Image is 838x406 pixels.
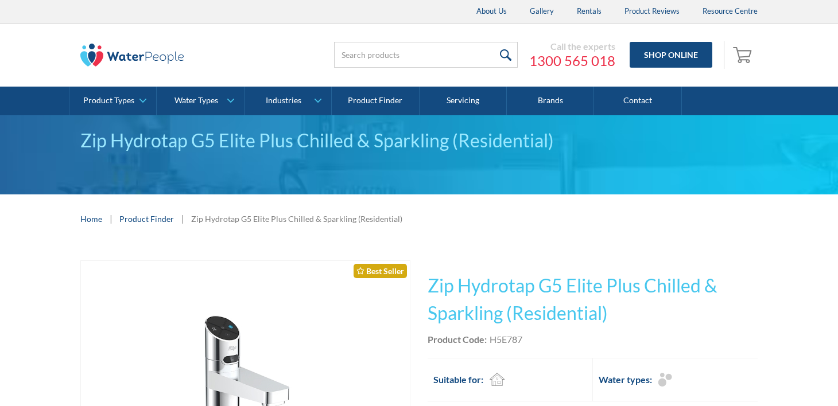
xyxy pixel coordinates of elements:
div: Industries [266,96,301,106]
a: Open empty cart [730,41,758,69]
strong: Product Code: [428,334,487,345]
a: Contact [594,87,681,115]
input: Search products [334,42,518,68]
a: Shop Online [630,42,712,68]
div: Call the experts [529,41,615,52]
h2: Suitable for: [433,373,483,387]
a: Product Finder [119,213,174,225]
div: Zip Hydrotap G5 Elite Plus Chilled & Sparkling (Residential) [80,127,758,154]
h2: Water types: [599,373,652,387]
div: Best Seller [354,264,407,278]
a: Servicing [420,87,507,115]
a: Brands [507,87,594,115]
a: Industries [245,87,331,115]
div: | [180,212,185,225]
a: 1300 565 018 [529,52,615,69]
a: Home [80,213,102,225]
a: Product Finder [332,87,419,115]
img: The Water People [80,44,184,67]
a: Product Types [69,87,156,115]
div: H5E787 [490,333,522,346]
h1: Zip Hydrotap G5 Elite Plus Chilled & Sparkling (Residential) [428,272,758,327]
div: | [108,212,114,225]
div: Water Types [174,96,218,106]
a: Water Types [157,87,243,115]
img: shopping cart [733,45,755,64]
div: Zip Hydrotap G5 Elite Plus Chilled & Sparkling (Residential) [191,213,402,225]
div: Product Types [83,96,134,106]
